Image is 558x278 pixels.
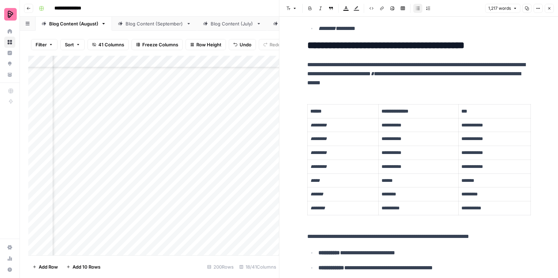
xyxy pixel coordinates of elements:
[126,20,183,27] div: Blog Content (September)
[204,261,236,272] div: 200 Rows
[211,20,254,27] div: Blog Content (July)
[270,41,281,48] span: Redo
[62,261,105,272] button: Add 10 Rows
[488,5,511,11] span: 1,217 words
[88,39,129,50] button: 41 Columns
[485,4,520,13] button: 1,217 words
[60,39,85,50] button: Sort
[186,39,226,50] button: Row Height
[112,17,197,31] a: Blog Content (September)
[142,41,178,48] span: Freeze Columns
[240,41,251,48] span: Undo
[31,39,58,50] button: Filter
[4,242,15,253] a: Settings
[4,26,15,37] a: Home
[39,263,58,270] span: Add Row
[28,261,62,272] button: Add Row
[4,69,15,80] a: Your Data
[197,17,267,31] a: Blog Content (July)
[36,41,47,48] span: Filter
[196,41,221,48] span: Row Height
[4,6,15,23] button: Workspace: Preply
[49,20,98,27] div: Blog Content (August)
[267,17,338,31] a: Blog Content (April)
[36,17,112,31] a: Blog Content (August)
[4,58,15,69] a: Opportunities
[229,39,256,50] button: Undo
[4,37,15,48] a: Browse
[4,47,15,59] a: Insights
[73,263,100,270] span: Add 10 Rows
[4,264,15,275] button: Help + Support
[65,41,74,48] span: Sort
[98,41,124,48] span: 41 Columns
[4,253,15,264] a: Usage
[131,39,183,50] button: Freeze Columns
[259,39,285,50] button: Redo
[236,261,279,272] div: 18/41 Columns
[4,8,17,21] img: Preply Logo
